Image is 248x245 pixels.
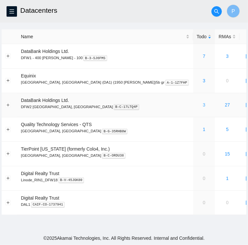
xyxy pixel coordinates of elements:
a: 3 [226,54,229,59]
span: P [232,7,235,15]
span: DataBank Holdings Ltd. [21,98,69,103]
a: 0 [226,200,229,205]
a: 0 [226,78,229,83]
a: 15 [225,151,230,156]
a: 0 [203,176,206,181]
a: 1 [203,127,206,132]
span: search [212,9,222,14]
a: 27 [225,102,230,107]
button: Expand row [6,127,11,132]
a: 3 [203,102,206,107]
p: [GEOGRAPHIC_DATA], [GEOGRAPHIC_DATA] (DA1) {1950 [PERSON_NAME]}5b gr [21,79,190,85]
span: TierPoint [US_STATE] (formerly Colo4, Inc.) [21,146,110,152]
button: menu [7,6,17,17]
kbd: B-G-35RHB8W [102,129,128,135]
kbd: B-3-SJ6FMS [83,55,107,61]
a: 0 [203,151,206,156]
kbd: B-C-17LTQ4P [114,104,140,110]
p: DFW1 - 400 [PERSON_NAME] - 100 [21,55,190,61]
span: Equinix [21,73,36,78]
button: Expand row [6,200,11,205]
button: Expand row [6,54,11,59]
kbd: CAIF-CO-1737941 [31,202,65,208]
p: Linode_RIN1_DFW18 [21,177,190,183]
button: Expand row [6,78,11,83]
button: Expand row [6,151,11,156]
span: Digital Realty Trust [21,195,59,201]
span: DataBank Holdings Ltd. [21,49,69,54]
button: Expand row [6,176,11,181]
button: P [227,5,240,18]
button: Expand row [6,102,11,107]
a: 3 [203,78,206,83]
kbd: A-1-1Z7FHP [165,80,189,86]
p: [GEOGRAPHIC_DATA], [GEOGRAPHIC_DATA] [21,128,190,134]
p: DAL1 [21,202,190,207]
a: 0 [203,200,206,205]
p: [GEOGRAPHIC_DATA], [GEOGRAPHIC_DATA] [21,153,190,158]
span: Quality Technology Services - QTS [21,122,92,127]
button: search [211,6,222,17]
span: menu [7,9,17,14]
p: DFW2 [GEOGRAPHIC_DATA], [GEOGRAPHIC_DATA] [21,104,190,110]
kbd: B-C-ORDU38 [102,153,125,159]
kbd: B-V-45JGK80 [58,177,84,183]
a: 7 [203,54,206,59]
a: 1 [226,176,229,181]
a: 5 [226,127,229,132]
span: Digital Realty Trust [21,171,59,176]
